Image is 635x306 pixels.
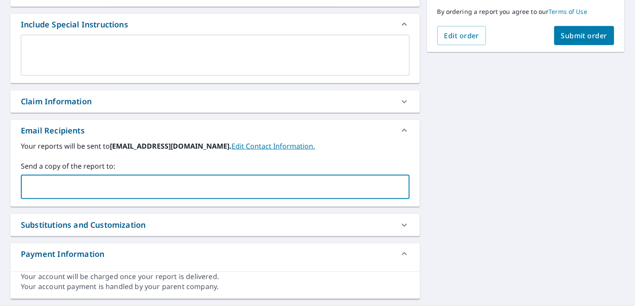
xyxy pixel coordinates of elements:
div: Payment Information [21,248,104,260]
div: Claim Information [10,90,420,113]
button: Edit order [437,26,486,45]
div: Include Special Instructions [10,14,420,35]
p: By ordering a report you agree to our [437,8,614,16]
div: Email Recipients [10,120,420,141]
div: Your account payment is handled by your parent company. [21,282,410,292]
span: Edit order [444,31,480,40]
div: Payment Information [10,243,420,264]
div: Your account will be charged once your report is delivered. [21,272,410,282]
button: Submit order [554,26,615,45]
label: Your reports will be sent to [21,141,410,151]
div: Substitutions and Customization [10,214,420,236]
a: Terms of Use [549,7,588,16]
div: Include Special Instructions [21,19,128,30]
div: Email Recipients [21,125,85,136]
div: Claim Information [21,96,92,107]
a: EditContactInfo [232,141,315,151]
b: [EMAIL_ADDRESS][DOMAIN_NAME]. [110,141,232,151]
div: Substitutions and Customization [21,219,146,231]
span: Submit order [561,31,608,40]
label: Send a copy of the report to: [21,161,410,171]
